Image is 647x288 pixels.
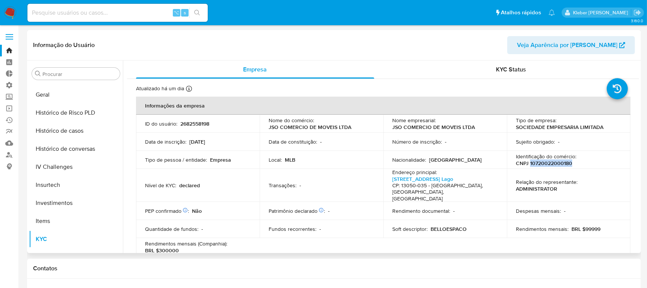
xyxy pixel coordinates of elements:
[145,247,179,254] p: BRL $300000
[145,120,177,127] p: ID do usuário :
[210,156,231,163] p: Empresa
[42,71,117,77] input: Procurar
[516,138,555,145] p: Sujeito obrigado :
[33,41,95,49] h1: Informação do Usuário
[192,208,202,214] p: Não
[189,138,205,145] p: [DATE]
[392,175,453,183] a: [STREET_ADDRESS] Lago
[431,226,467,232] p: BELLOESPACO
[392,156,426,163] p: Nacionalidade :
[516,185,557,192] p: ADMINISTRATOR
[269,124,351,130] p: JSO COMERCIO DE MOVEIS LTDA
[549,9,555,16] a: Notificações
[392,117,436,124] p: Nome empresarial :
[319,226,321,232] p: -
[392,226,428,232] p: Soft descriptor :
[558,138,559,145] p: -
[189,8,205,18] button: search-icon
[516,153,576,160] p: Identificação do comércio :
[516,160,572,167] p: CNPJ 10720022000180
[516,208,561,214] p: Despesas mensais :
[136,97,630,115] th: Informações da empresa
[429,156,482,163] p: [GEOGRAPHIC_DATA]
[29,176,123,194] button: Insurtech
[392,169,437,176] p: Endereço principal :
[571,226,600,232] p: BRL $99999
[29,194,123,212] button: Investimentos
[299,182,301,189] p: -
[35,71,41,77] button: Procurar
[29,104,123,122] button: Histórico de Risco PLD
[145,208,189,214] p: PEP confirmado :
[179,182,200,189] p: declared
[507,36,635,54] button: Veja Aparência por [PERSON_NAME]
[517,36,617,54] span: Veja Aparência por [PERSON_NAME]
[29,230,123,248] button: KYC
[29,158,123,176] button: IV Challenges
[392,182,495,202] h4: CP: 13050-035 - [GEOGRAPHIC_DATA], [GEOGRAPHIC_DATA], [GEOGRAPHIC_DATA]
[564,208,565,214] p: -
[145,138,186,145] p: Data de inscrição :
[320,138,322,145] p: -
[27,8,208,18] input: Pesquise usuários ou casos...
[145,226,198,232] p: Quantidade de fundos :
[285,156,295,163] p: MLB
[29,248,123,266] button: Lista Interna
[501,9,541,17] span: Atalhos rápidos
[269,208,325,214] p: Patrimônio declarado :
[516,179,577,185] p: Relação do representante :
[453,208,455,214] p: -
[328,208,330,214] p: -
[184,9,186,16] span: s
[516,124,603,130] p: SOCIEDADE EMPRESARIA LIMITADA
[33,265,635,272] h1: Contatos
[269,226,316,232] p: Fundos recorrentes :
[516,117,556,124] p: Tipo de empresa :
[145,182,176,189] p: Nível de KYC :
[496,65,526,74] span: KYC Status
[180,120,209,127] p: 2682558198
[29,86,123,104] button: Geral
[145,156,207,163] p: Tipo de pessoa / entidade :
[516,226,568,232] p: Rendimentos mensais :
[445,138,446,145] p: -
[29,212,123,230] button: Items
[392,138,442,145] p: Número de inscrição :
[392,208,450,214] p: Rendimento documental :
[269,117,314,124] p: Nome do comércio :
[136,85,184,92] p: Atualizado há um dia
[201,226,203,232] p: -
[243,65,267,74] span: Empresa
[269,156,282,163] p: Local :
[633,9,641,17] a: Sair
[392,124,475,130] p: JSO COMERCIO DE MOVEIS LTDA
[269,182,296,189] p: Transações :
[29,140,123,158] button: Histórico de conversas
[174,9,179,16] span: ⌥
[269,138,317,145] p: Data de constituição :
[573,9,631,16] p: kleber.bueno@mercadolivre.com
[29,122,123,140] button: Histórico de casos
[145,240,227,247] p: Rendimentos mensais (Companhia) :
